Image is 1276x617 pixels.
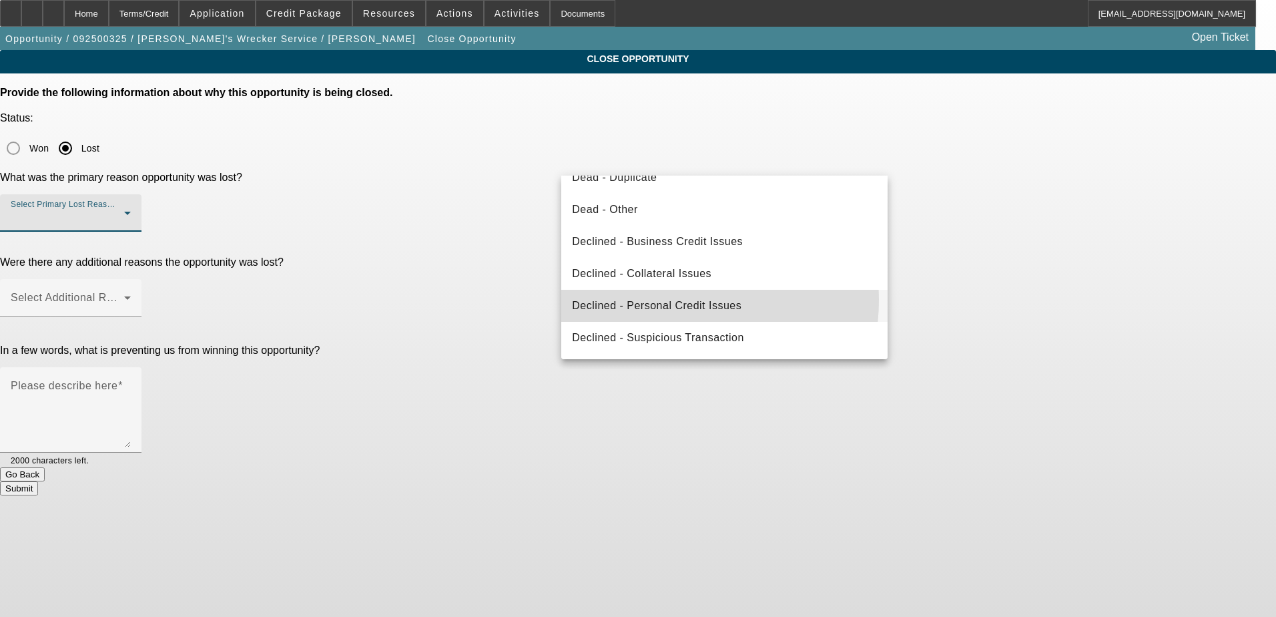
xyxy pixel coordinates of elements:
span: Declined - Suspicious Transaction [572,330,744,346]
span: Dead - Duplicate [572,170,657,186]
span: Declined - Collateral Issues [572,266,711,282]
span: Declined - Personal Credit Issues [572,298,741,314]
span: Dead - Other [572,202,637,218]
span: Declined - Business Credit Issues [572,234,743,250]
